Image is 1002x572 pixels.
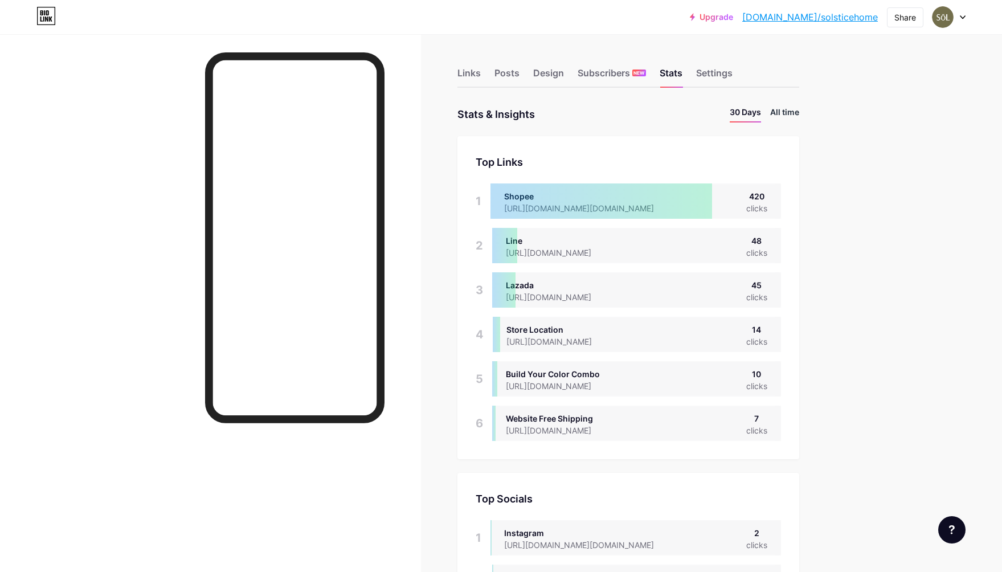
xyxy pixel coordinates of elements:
div: 48 [746,235,767,247]
div: clicks [746,247,767,259]
div: [URL][DOMAIN_NAME] [506,380,610,392]
div: Links [457,66,481,87]
a: Upgrade [690,13,733,22]
div: 5 [476,361,483,397]
div: clicks [746,380,767,392]
div: Top Socials [476,491,781,506]
div: 2 [476,228,483,263]
div: 14 [746,324,767,336]
div: 420 [746,190,767,202]
div: 45 [746,279,767,291]
div: 1 [476,520,481,555]
div: Posts [494,66,520,87]
div: Line [506,235,610,247]
div: Website Free Shipping [506,412,610,424]
div: Subscribers [578,66,646,87]
div: [URL][DOMAIN_NAME] [506,424,610,436]
div: clicks [746,336,767,348]
div: clicks [746,291,767,303]
li: 30 Days [730,106,761,122]
div: 10 [746,368,767,380]
li: All time [770,106,799,122]
div: clicks [746,424,767,436]
div: 7 [746,412,767,424]
span: NEW [633,70,644,76]
div: clicks [746,539,767,551]
div: [URL][DOMAIN_NAME][DOMAIN_NAME] [504,539,672,551]
div: Share [894,11,916,23]
div: Build Your Color Combo [506,368,610,380]
div: 2 [746,527,767,539]
div: Instagram [504,527,672,539]
div: 4 [476,317,484,352]
div: 3 [476,272,483,308]
div: Settings [696,66,733,87]
a: [DOMAIN_NAME]/solsticehome [742,10,878,24]
img: Patipol Jongkirkkiat [932,6,954,28]
div: 6 [476,406,483,441]
div: [URL][DOMAIN_NAME] [506,291,610,303]
div: Top Links [476,154,781,170]
div: Stats [660,66,682,87]
div: [URL][DOMAIN_NAME] [506,247,610,259]
div: clicks [746,202,767,214]
div: Design [533,66,564,87]
div: Stats & Insights [457,106,535,122]
div: Store Location [506,324,610,336]
div: [URL][DOMAIN_NAME] [506,336,610,348]
div: 1 [476,183,481,219]
div: Lazada [506,279,610,291]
